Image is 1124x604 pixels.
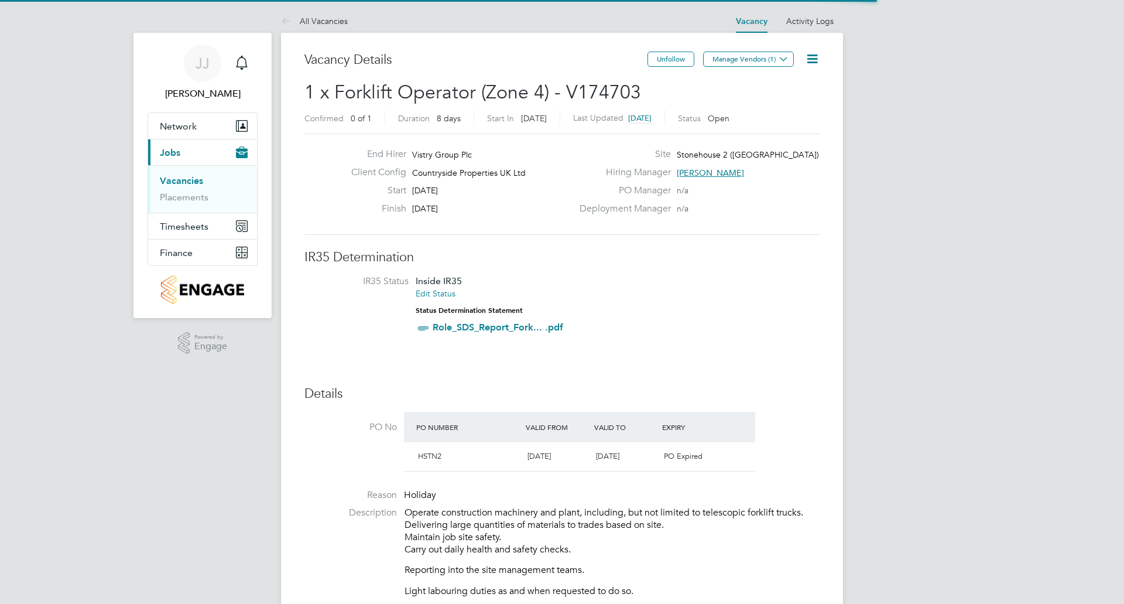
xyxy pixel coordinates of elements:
[160,121,197,132] span: Network
[148,139,257,165] button: Jobs
[160,221,208,232] span: Timesheets
[304,489,397,501] label: Reason
[412,203,438,214] span: [DATE]
[527,451,551,461] span: [DATE]
[342,185,406,197] label: Start
[664,451,702,461] span: PO Expired
[677,185,688,196] span: n/a
[573,185,671,197] label: PO Manager
[596,451,619,461] span: [DATE]
[281,16,348,26] a: All Vacancies
[351,113,372,124] span: 0 of 1
[148,213,257,239] button: Timesheets
[591,417,660,438] div: Valid To
[342,166,406,179] label: Client Config
[405,585,820,598] p: Light labouring duties as and when requested to do so.
[316,275,409,288] label: IR35 Status
[342,148,406,161] label: End Hirer
[786,16,834,26] a: Activity Logs
[437,113,461,124] span: 8 days
[678,113,701,124] label: Status
[194,342,227,352] span: Engage
[677,149,819,160] span: Stonehouse 2 ([GEOGRAPHIC_DATA])
[160,192,208,203] a: Placements
[412,149,472,160] span: Vistry Group Plc
[433,322,563,333] a: Role_SDS_Report_Fork... .pdf
[573,203,671,215] label: Deployment Manager
[647,52,694,67] button: Unfollow
[573,112,623,123] label: Last Updated
[304,249,820,266] h3: IR35 Determination
[521,113,547,124] span: [DATE]
[342,203,406,215] label: Finish
[304,52,647,69] h3: Vacancy Details
[573,148,671,161] label: Site
[487,113,514,124] label: Start In
[418,451,441,461] span: HSTN2
[148,165,257,213] div: Jobs
[148,275,258,304] a: Go to home page
[405,564,820,576] p: Reporting into the site management teams.
[412,168,526,178] span: Countryside Properties UK Ltd
[178,332,228,354] a: Powered byEngage
[523,417,591,438] div: Valid From
[416,288,455,299] a: Edit Status
[148,113,257,139] button: Network
[148,45,258,101] a: JJ[PERSON_NAME]
[161,275,244,304] img: countryside-properties-logo-retina.png
[412,185,438,196] span: [DATE]
[304,81,641,104] span: 1 x Forklift Operator (Zone 4) - V174703
[160,147,180,158] span: Jobs
[416,306,523,315] strong: Status Determination Statement
[304,421,397,434] label: PO No
[148,240,257,265] button: Finance
[416,275,462,286] span: Inside IR35
[708,113,729,124] span: Open
[405,507,820,555] p: Operate construction machinery and plant, including, but not limited to telescopic forklift truck...
[133,33,272,318] nav: Main navigation
[736,16,767,26] a: Vacancy
[148,87,258,101] span: Joanna Jones
[160,247,193,258] span: Finance
[677,203,688,214] span: n/a
[398,113,430,124] label: Duration
[413,417,523,438] div: PO Number
[628,113,652,123] span: [DATE]
[304,385,820,402] h3: Details
[404,489,436,501] span: Holiday
[703,52,794,67] button: Manage Vendors (1)
[160,175,203,186] a: Vacancies
[677,168,744,178] span: [PERSON_NAME]
[659,417,728,438] div: Expiry
[573,166,671,179] label: Hiring Manager
[304,113,344,124] label: Confirmed
[196,56,210,71] span: JJ
[194,332,227,342] span: Powered by
[304,507,397,519] label: Description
